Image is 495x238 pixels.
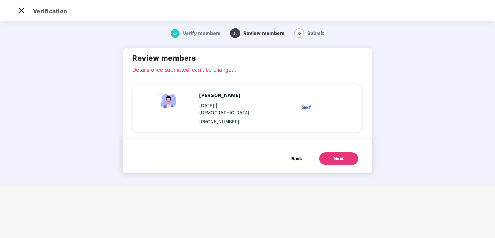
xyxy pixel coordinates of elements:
h2: Review members [132,53,362,64]
button: Back [285,152,308,165]
p: Details once submitted, can’t be changed. [132,66,362,72]
div: Next [334,155,344,162]
button: Next [319,152,358,165]
div: [PHONE_NUMBER] [199,118,260,125]
span: Review members [243,30,284,36]
img: svg+xml;base64,PHN2ZyB4bWxucz0iaHR0cDovL3d3dy53My5vcmcvMjAwMC9zdmciIHdpZHRoPSIxNiIgaGVpZ2h0PSIxNi... [171,29,180,38]
span: 02 [230,28,240,38]
span: Submit [307,30,324,36]
div: [PERSON_NAME] [199,92,260,99]
span: 03 [294,28,304,38]
div: [DATE] [199,103,260,116]
span: Verify members [183,30,220,36]
img: svg+xml;base64,PHN2ZyBpZD0iRW1wbG95ZWVfbWFsZSIgeG1sbnM9Imh0dHA6Ly93d3cudzMub3JnLzIwMDAvc3ZnIiB3aW... [156,92,182,110]
span: Back [291,155,302,162]
div: Self [302,104,343,111]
